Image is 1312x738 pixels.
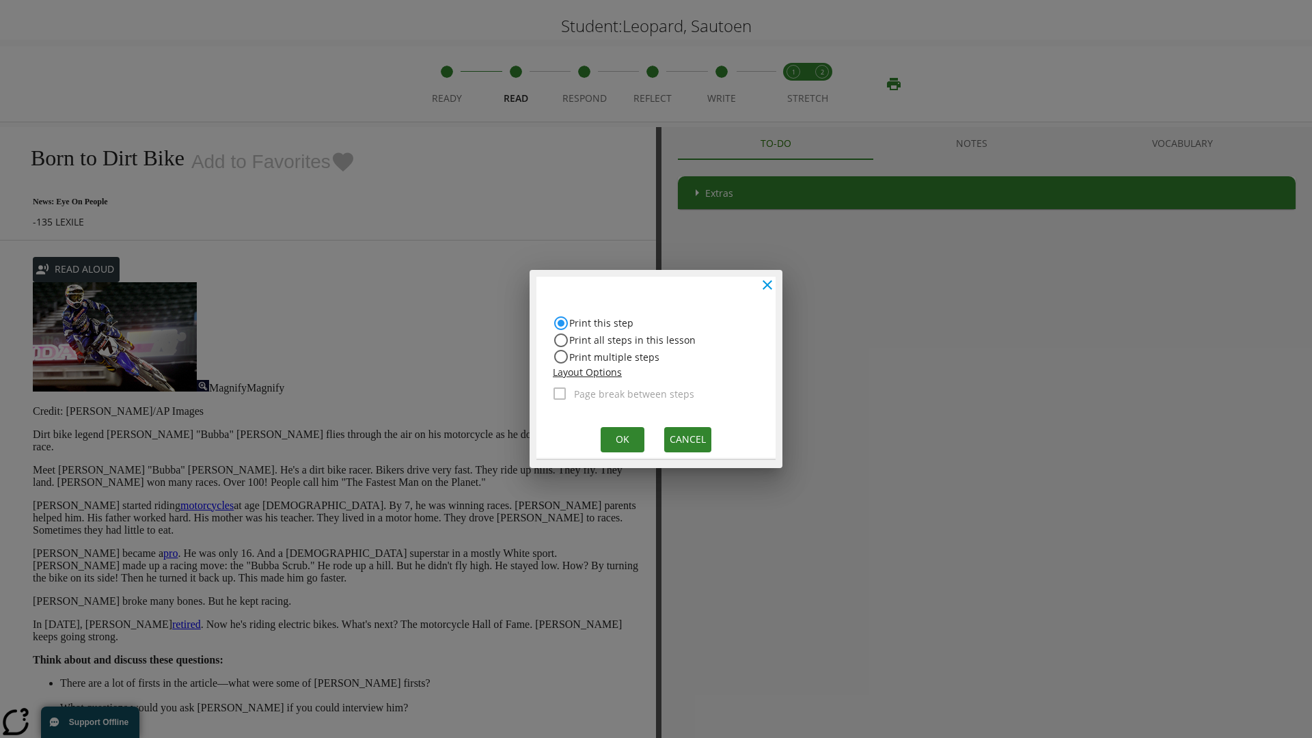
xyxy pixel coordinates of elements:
span: Print all steps in this lesson [569,333,696,347]
button: close [752,270,782,300]
span: Page break between steps [574,387,694,401]
span: Print this step [569,316,633,330]
button: Cancel [664,427,711,452]
button: Ok, Will open in new browser window or tab [601,427,644,452]
p: Layout Options [553,365,707,379]
span: Print multiple steps [569,350,659,364]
